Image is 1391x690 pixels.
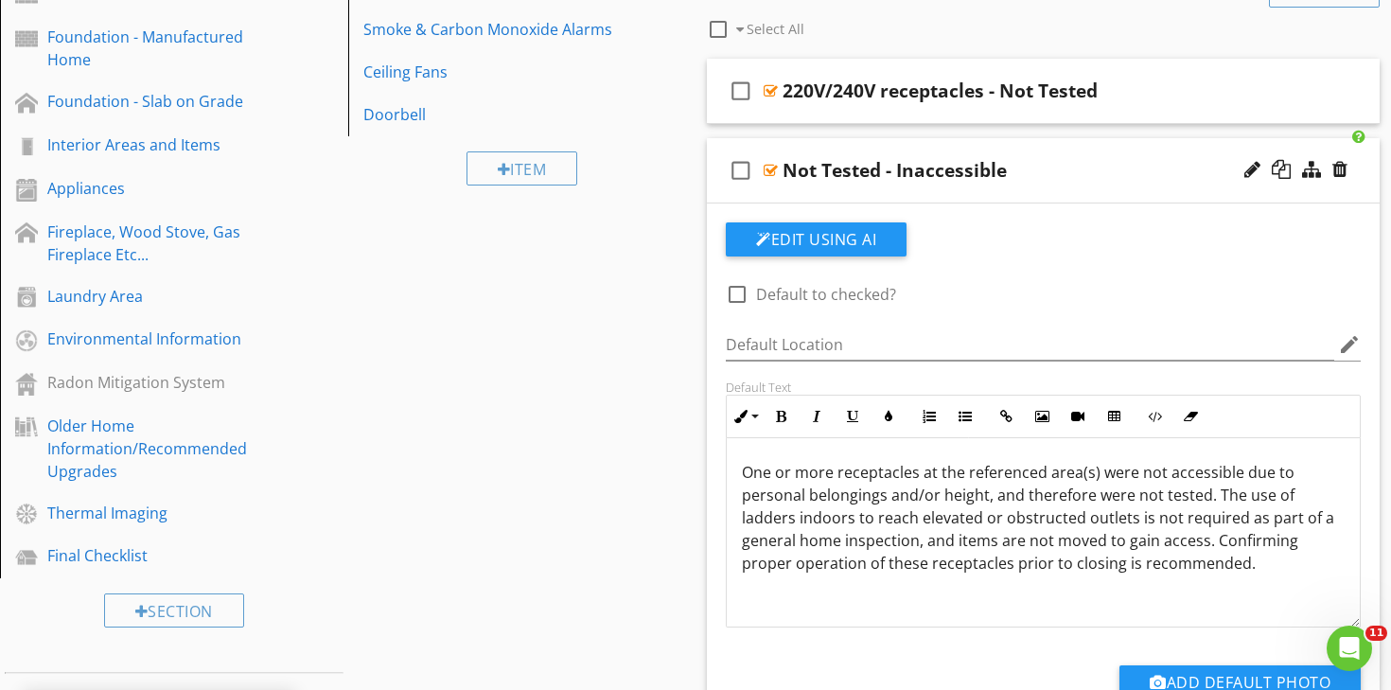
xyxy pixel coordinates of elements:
[947,398,983,434] button: Unordered List
[47,26,258,71] div: Foundation - Manufactured Home
[47,221,258,266] div: Fireplace, Wood Stove, Gas Fireplace Etc...
[726,380,1361,395] div: Default Text
[363,61,616,83] div: Ceiling Fans
[47,502,258,524] div: Thermal Imaging
[47,133,258,156] div: Interior Areas and Items
[1365,626,1387,641] span: 11
[726,68,756,114] i: check_box_outline_blank
[104,593,244,628] div: Section
[47,327,258,350] div: Environmental Information
[763,398,799,434] button: Bold (⌘B)
[1136,398,1172,434] button: Code View
[1327,626,1372,671] iframe: Intercom live chat
[783,159,1007,182] div: Not Tested - Inaccessible
[747,20,804,38] span: Select All
[47,90,258,113] div: Foundation - Slab on Grade
[363,18,616,41] div: Smoke & Carbon Monoxide Alarms
[799,398,835,434] button: Italic (⌘I)
[1096,398,1132,434] button: Insert Table
[363,103,616,126] div: Doorbell
[727,398,763,434] button: Inline Style
[1338,333,1361,356] i: edit
[742,462,1334,574] span: One or more receptacles at the referenced area(s) were not accessible due to personal belongings ...
[47,415,258,483] div: Older Home Information/Recommended Upgrades
[988,398,1024,434] button: Insert Link (⌘K)
[1024,398,1060,434] button: Insert Image (⌘P)
[47,544,258,567] div: Final Checklist
[726,222,907,257] button: Edit Using AI
[47,177,258,200] div: Appliances
[726,329,1334,361] input: Default Location
[47,371,258,394] div: Radon Mitigation System
[726,148,756,193] i: check_box_outline_blank
[1060,398,1096,434] button: Insert Video
[756,285,896,304] label: Default to checked?
[47,285,258,308] div: Laundry Area
[467,151,578,186] div: Item
[783,80,1098,102] div: 220V/240V receptacles - Not Tested
[1172,398,1208,434] button: Clear Formatting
